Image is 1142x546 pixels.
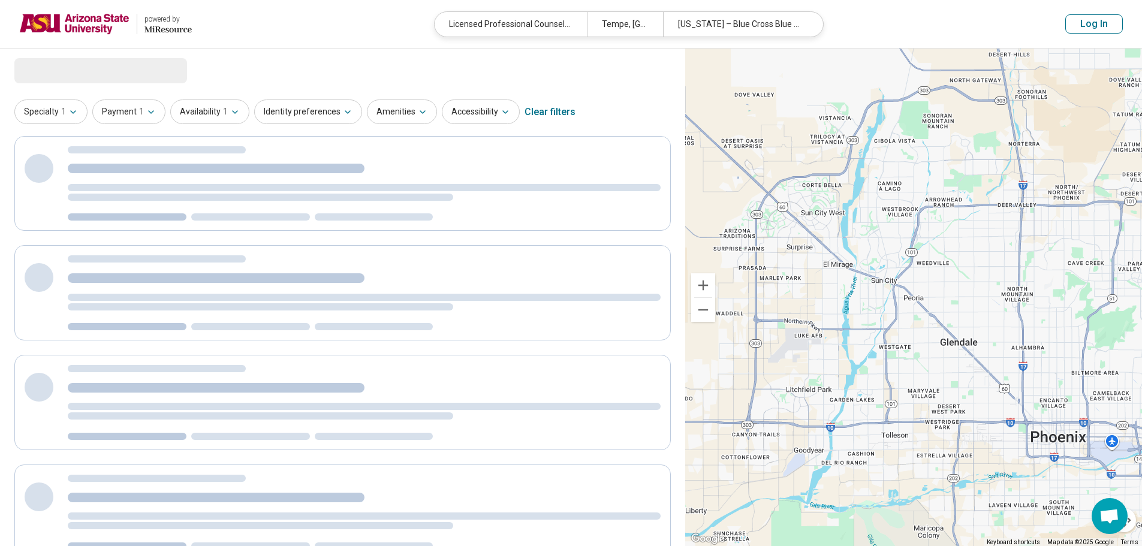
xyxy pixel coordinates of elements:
[223,105,228,118] span: 1
[19,10,129,38] img: Arizona State University
[92,99,165,124] button: Payment1
[587,12,663,37] div: Tempe, [GEOGRAPHIC_DATA]
[144,14,192,25] div: powered by
[663,12,815,37] div: [US_STATE] – Blue Cross Blue Shield
[442,99,520,124] button: Accessibility
[1092,498,1128,534] div: Open chat
[1065,14,1123,34] button: Log In
[254,99,362,124] button: Identity preferences
[435,12,587,37] div: Licensed Professional Counselor (LPC)
[1121,539,1138,545] a: Terms (opens in new tab)
[19,10,192,38] a: Arizona State Universitypowered by
[61,105,66,118] span: 1
[1047,539,1114,545] span: Map data ©2025 Google
[367,99,437,124] button: Amenities
[14,99,88,124] button: Specialty1
[691,273,715,297] button: Zoom in
[139,105,144,118] span: 1
[170,99,249,124] button: Availability1
[14,58,115,82] span: Loading...
[691,298,715,322] button: Zoom out
[525,98,575,126] div: Clear filters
